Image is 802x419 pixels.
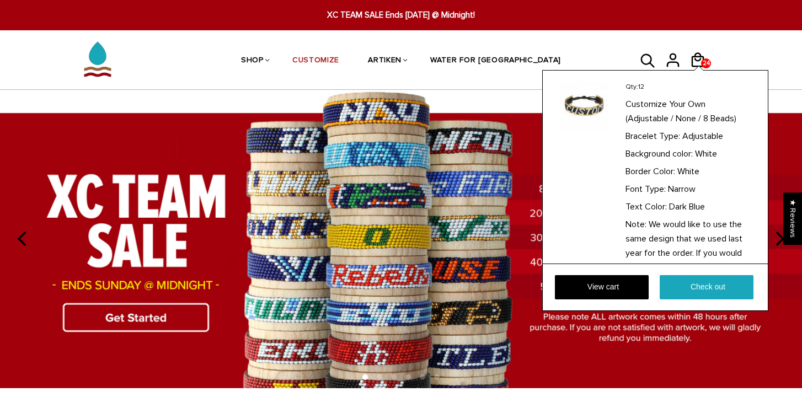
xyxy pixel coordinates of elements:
a: ARTIKEN [368,32,402,90]
a: Customize Your Own (Adjustable / None / 8 Beads) [625,95,750,126]
span: We would like to use the same design that we used last year for the order. If you would like the ... [625,219,742,302]
span: Narrow [668,184,696,195]
a: CUSTOMIZE [292,32,339,90]
button: next [767,227,791,251]
p: Qty: [625,82,750,93]
span: Border Color: [625,166,675,177]
span: Bracelet Type: [625,131,680,142]
img: Customize Your Own [559,82,609,131]
span: 24 [700,56,713,71]
span: 12 [638,83,644,91]
span: Text Color: [625,201,667,212]
span: Background color: [625,148,693,159]
a: Check out [660,275,753,299]
a: WATER FOR [GEOGRAPHIC_DATA] [430,32,561,90]
a: View cart [555,275,649,299]
span: Dark Blue [669,201,705,212]
span: XC TEAM SALE Ends [DATE] @ Midnight! [247,9,555,22]
span: Note: [625,219,646,230]
span: Font Type: [625,184,666,195]
a: SHOP [241,32,264,90]
span: White [677,166,699,177]
button: previous [11,227,35,251]
span: Adjustable [682,131,723,142]
span: White [695,148,717,159]
div: Click to open Judge.me floating reviews tab [783,192,802,245]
